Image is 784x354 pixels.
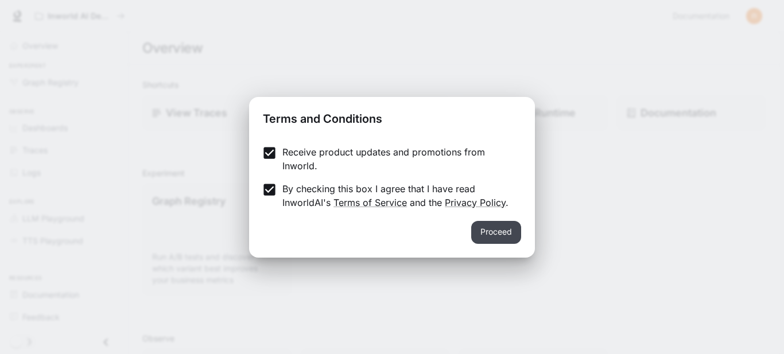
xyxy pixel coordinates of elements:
[282,182,512,209] p: By checking this box I agree that I have read InworldAI's and the .
[333,197,407,208] a: Terms of Service
[282,145,512,173] p: Receive product updates and promotions from Inworld.
[445,197,506,208] a: Privacy Policy
[471,221,521,244] button: Proceed
[249,97,535,136] h2: Terms and Conditions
